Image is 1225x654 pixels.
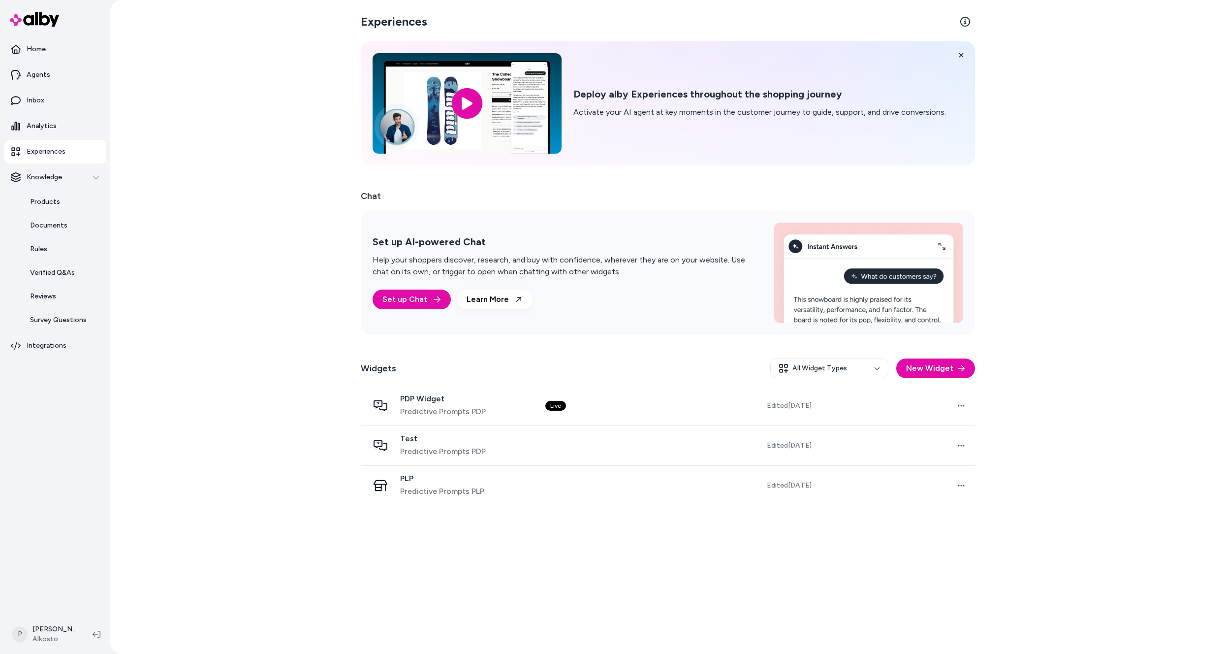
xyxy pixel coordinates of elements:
span: Edited [DATE] [767,401,812,411]
span: Predictive Prompts PLP [400,486,484,497]
span: Test [400,434,486,444]
span: PLP [400,474,484,484]
div: Live [545,401,566,411]
p: Reviews [30,292,56,301]
a: Inbox [4,89,106,112]
p: Agents [27,70,50,80]
span: Predictive Prompts PDP [400,406,486,418]
h2: Widgets [361,361,396,375]
a: Rules [20,237,106,261]
a: Agents [4,63,106,87]
img: Set up AI-powered Chat [774,223,963,323]
img: alby Logo [10,12,59,27]
h2: Chat [361,189,975,203]
a: Home [4,37,106,61]
p: Documents [30,221,67,230]
a: Analytics [4,114,106,138]
span: Edited [DATE] [767,441,812,451]
p: Knowledge [27,172,62,182]
a: Verified Q&As [20,261,106,285]
p: Integrations [27,341,66,351]
p: [PERSON_NAME] [32,624,77,634]
p: Survey Questions [30,315,87,325]
p: Experiences [27,147,65,157]
p: Analytics [27,121,57,131]
p: Rules [30,244,47,254]
h2: Experiences [361,14,427,30]
p: Inbox [27,96,44,105]
a: Products [20,190,106,214]
a: Reviews [20,285,106,308]
p: Help your shoppers discover, research, and buy with confidence, wherever they are on your website... [373,254,751,278]
span: P [12,626,28,642]
span: PDP Widget [400,394,486,404]
button: Knowledge [4,165,106,189]
p: Verified Q&As [30,268,75,278]
a: Learn More [457,290,533,309]
p: Home [27,44,46,54]
span: Predictive Prompts PDP [400,446,486,458]
button: All Widget Types [770,359,888,378]
h2: Deploy alby Experiences throughout the shopping journey [573,88,946,100]
a: Survey Questions [20,308,106,332]
button: New Widget [896,359,975,378]
a: Integrations [4,334,106,358]
p: Activate your AI agent at key moments in the customer journey to guide, support, and drive conver... [573,106,946,118]
span: Alkosto [32,634,77,644]
a: Set up Chat [373,290,451,309]
button: P[PERSON_NAME]Alkosto [6,619,85,650]
a: Documents [20,214,106,237]
p: Products [30,197,60,207]
span: Edited [DATE] [767,481,812,490]
a: Experiences [4,140,106,163]
h2: Set up AI-powered Chat [373,236,751,248]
